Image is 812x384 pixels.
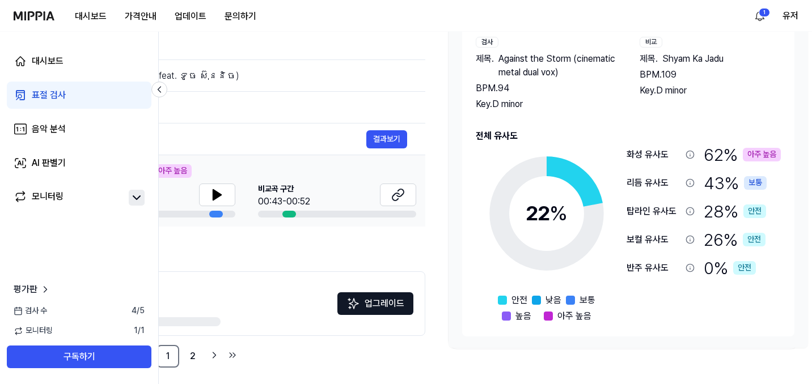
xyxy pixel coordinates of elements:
[7,150,151,177] a: AI 판별기
[515,309,531,323] span: 높음
[134,325,145,336] span: 1 / 1
[14,283,37,296] span: 평가판
[116,5,166,28] button: 가격안내
[14,305,47,317] span: 검사 수
[783,9,798,23] button: 유저
[511,293,527,307] span: 안전
[71,101,407,114] div: Cumbia Popular
[132,305,145,317] span: 4 / 5
[206,347,222,363] a: Go to next page
[476,37,498,48] div: 검사
[14,190,124,206] a: 모니터링
[627,148,681,161] div: 화성 유사도
[32,190,64,206] div: 모니터링
[258,184,310,195] span: 비교곡 구간
[258,195,310,208] div: 00:43-00:52
[225,347,240,363] a: Go to last page
[580,293,595,307] span: 보통
[557,309,591,323] span: 아주 높음
[71,69,407,83] div: ឱក្លិនផ្កាម្អម (feat. ទូច ស៊ុននិច)
[166,1,215,32] a: 업데이트
[476,97,617,111] div: Key. D minor
[181,345,204,368] a: 2
[66,5,116,28] button: 대시보드
[704,256,756,280] div: 0 %
[743,233,766,246] div: 안전
[346,297,360,310] img: Sparkles
[640,68,781,82] div: BPM. 109
[32,88,66,102] div: 표절 검사
[14,11,54,20] img: logo
[337,292,413,315] button: 업그레이드
[32,156,66,170] div: AI 판별기
[366,130,407,148] button: 결과보기
[751,7,769,25] button: 알림1
[14,325,53,336] span: 모니터링
[704,171,767,195] div: 43 %
[627,261,681,275] div: 반주 유사도
[449,22,808,348] a: 곡 정보검사제목.Against the Storm (cinematic metal dual vox)BPM.94Key.D minor비교제목.Shyam Ka JaduBPM.109Ke...
[743,148,781,161] div: 아주 높음
[744,176,767,190] div: 보통
[704,143,781,167] div: 62 %
[640,37,662,48] div: 비교
[7,48,151,75] a: 대시보드
[476,82,617,95] div: BPM. 94
[337,302,413,313] a: Sparkles업그레이드
[7,116,151,143] a: 음악 분석
[759,8,770,17] div: 1
[627,204,681,218] div: 탑라인 유사도
[704,199,766,223] div: 28 %
[627,176,681,190] div: 리듬 유사도
[704,228,766,251] div: 26 %
[662,52,724,66] span: Shyam Ka Jadu
[154,164,192,178] div: 아주 높음
[71,37,407,51] div: FAKE LOVE 방탄소년단
[526,198,568,229] div: 22
[14,283,51,296] a: 평가판
[476,129,781,143] h2: 전체 유사도
[733,261,756,275] div: 안전
[215,5,265,28] button: 문의하기
[753,9,767,23] img: 알림
[476,52,494,79] span: 제목 .
[157,345,179,368] a: 1
[627,233,681,246] div: 보컬 유사도
[71,133,366,146] div: Shyam Ka Jadu
[640,84,781,97] div: Key. D minor
[640,52,658,66] span: 제목 .
[743,204,766,218] div: 안전
[498,52,617,79] span: Against the Storm (cinematic metal dual vox)
[7,345,151,368] button: 구독하기
[545,293,561,307] span: 낮음
[166,5,215,28] button: 업데이트
[7,82,151,109] a: 표절 검사
[32,122,66,136] div: 음악 분석
[32,54,64,68] div: 대시보드
[549,201,568,225] span: %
